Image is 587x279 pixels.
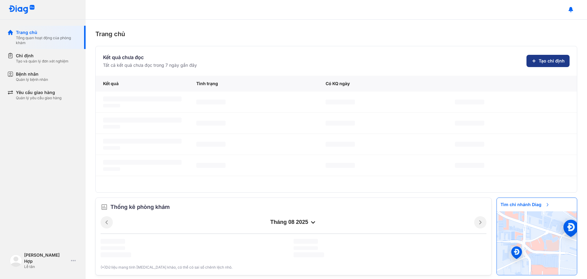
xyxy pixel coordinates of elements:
span: ‌ [101,239,125,244]
div: Lễ tân [24,264,68,269]
span: ‌ [293,239,318,244]
span: ‌ [293,246,318,250]
span: Tìm chi nhánh Diag [497,198,554,211]
div: Có KQ ngày [318,76,448,92]
div: tháng 08 2025 [113,219,474,226]
span: ‌ [103,167,120,171]
span: ‌ [196,121,226,126]
span: ‌ [326,121,355,126]
span: ‌ [103,146,120,150]
span: Tạo chỉ định [539,58,565,64]
div: Quản lý bệnh nhân [16,77,48,82]
span: ‌ [326,100,355,104]
div: (*)Dữ liệu mang tính [MEDICAL_DATA] khảo, có thể có sai số chênh lệch nhỏ. [101,265,486,270]
img: logo [9,5,35,14]
img: logo [10,254,22,267]
img: order.5a6da16c.svg [101,203,108,211]
span: ‌ [103,160,182,165]
div: Tình trạng [189,76,318,92]
span: ‌ [101,246,125,250]
span: ‌ [103,118,182,123]
span: ‌ [293,252,324,257]
div: Tổng quan hoạt động của phòng khám [16,36,78,45]
span: ‌ [455,100,484,104]
div: [PERSON_NAME] Hợp [24,252,68,264]
span: ‌ [455,121,484,126]
div: Chỉ định [16,53,68,59]
span: ‌ [196,163,226,168]
div: Tạo và quản lý đơn xét nghiệm [16,59,68,64]
span: ‌ [455,163,484,168]
div: Tất cả kết quả chưa đọc trong 7 ngày gần đây [103,62,197,68]
span: ‌ [101,252,131,257]
span: ‌ [196,100,226,104]
span: ‌ [103,104,120,107]
span: ‌ [103,139,182,144]
span: ‌ [326,163,355,168]
span: Thống kê phòng khám [110,203,170,211]
div: Yêu cầu giao hàng [16,89,61,96]
div: Kết quả [96,76,189,92]
div: Bệnh nhân [16,71,48,77]
span: ‌ [326,142,355,147]
span: ‌ [455,142,484,147]
div: Trang chủ [95,29,577,39]
span: ‌ [103,96,182,101]
button: Tạo chỉ định [526,55,570,67]
span: ‌ [196,142,226,147]
div: Kết quả chưa đọc [103,54,197,61]
div: Trang chủ [16,29,78,36]
span: ‌ [103,125,120,129]
div: Quản lý yêu cầu giao hàng [16,96,61,100]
